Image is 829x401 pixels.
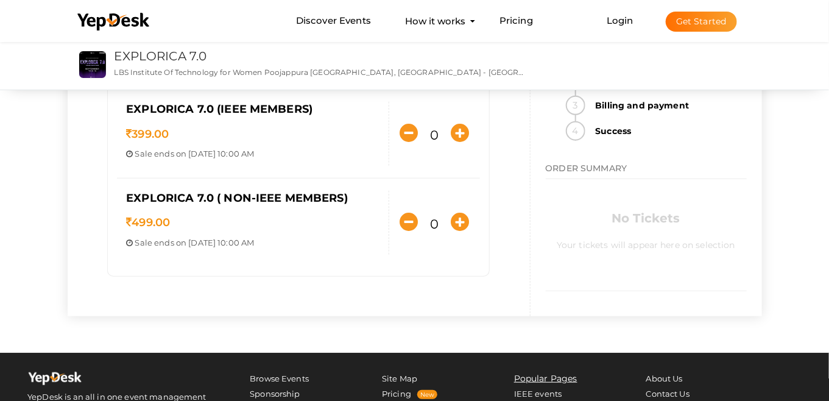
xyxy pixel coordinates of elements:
[588,96,747,115] strong: Billing and payment
[115,49,207,63] a: EXPLORICA 7.0
[135,149,153,158] span: Sale
[499,10,533,32] a: Pricing
[382,374,417,383] a: Site Map
[126,191,348,205] span: Explorica 7.0 ( Non-IEEE members)
[401,10,469,32] button: How it works
[126,148,379,160] p: ends on [DATE] 10:00 AM
[126,216,170,229] span: 499.00
[514,371,604,386] li: Popular Pages
[546,163,627,174] span: ORDER SUMMARY
[126,102,312,116] span: Explorica 7.0 (IEEE members)
[296,10,371,32] a: Discover Events
[417,390,437,399] span: New
[27,371,82,389] img: Yepdesk
[607,15,633,26] a: Login
[135,238,153,247] span: Sale
[514,389,562,399] a: IEEE events
[382,389,411,399] a: Pricing
[79,51,106,78] img: DWJQ7IGG_small.jpeg
[250,389,300,399] a: Sponsorship
[557,230,735,252] label: Your tickets will appear here on selection
[588,121,747,141] strong: Success
[612,211,680,225] b: No Tickets
[646,389,690,399] a: Contact Us
[250,374,309,383] a: Browse Events
[666,12,737,32] button: Get Started
[115,67,529,77] p: LBS Institute Of Technology for Women Poojappura [GEOGRAPHIC_DATA], [GEOGRAPHIC_DATA] - [GEOGRAPH...
[646,374,683,383] a: About Us
[126,237,379,249] p: ends on [DATE] 10:00 AM
[126,127,169,141] span: 399.00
